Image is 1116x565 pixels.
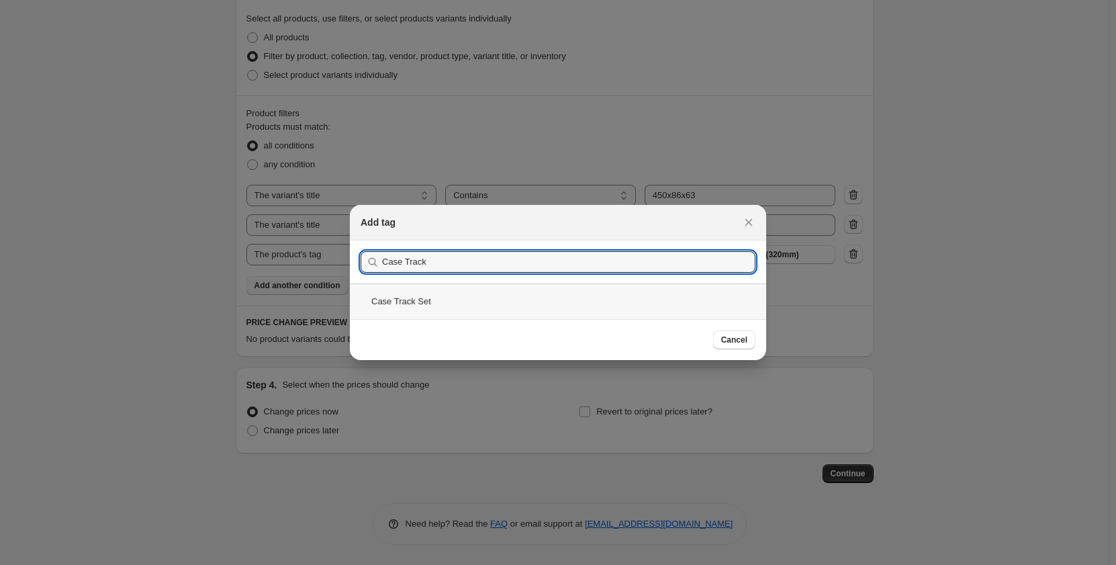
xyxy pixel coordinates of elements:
span: Cancel [721,335,747,345]
button: Cancel [713,331,755,349]
input: Search tags [382,251,755,273]
button: Close [739,213,758,232]
h2: Add tag [361,216,396,229]
div: Case Track Set [350,284,766,319]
